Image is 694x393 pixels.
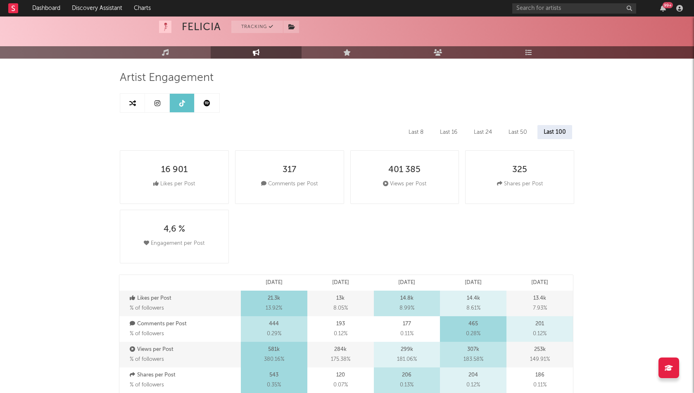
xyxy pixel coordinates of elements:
[434,125,463,139] div: Last 16
[130,382,164,388] span: % of followers
[533,303,547,313] span: 7.93 %
[467,294,480,303] p: 14.4k
[400,380,414,390] span: 0.13 %
[383,179,426,189] div: Views per Post
[663,2,673,8] div: 99 +
[334,345,347,355] p: 284k
[535,370,544,380] p: 186
[332,278,349,288] p: [DATE]
[533,294,546,303] p: 13.4k
[466,380,480,390] span: 0.12 %
[333,303,348,313] span: 8.05 %
[466,303,480,313] span: 8.61 %
[130,357,164,362] span: % of followers
[336,319,345,329] p: 193
[465,278,482,288] p: [DATE]
[336,294,345,303] p: 13k
[531,278,548,288] p: [DATE]
[468,370,478,380] p: 204
[537,125,572,139] div: Last 100
[512,165,527,175] div: 325
[120,73,214,83] span: Artist Engagement
[403,319,411,329] p: 177
[534,345,546,355] p: 253k
[333,380,348,390] span: 0.07 %
[402,370,411,380] p: 206
[468,319,478,329] p: 465
[182,21,221,33] div: FELICIA
[268,345,280,355] p: 581k
[401,345,413,355] p: 299k
[130,345,239,355] p: Views per Post
[130,305,164,311] span: % of followers
[266,278,283,288] p: [DATE]
[269,370,278,380] p: 543
[144,239,204,249] div: Engagement per Post
[153,179,195,189] div: Likes per Post
[161,165,188,175] div: 16 901
[264,355,284,365] span: 380.16 %
[231,21,283,33] button: Tracking
[398,278,415,288] p: [DATE]
[267,329,281,339] span: 0.29 %
[268,294,280,303] p: 21.3k
[530,355,550,365] span: 149.91 %
[402,125,430,139] div: Last 8
[463,355,483,365] span: 183.58 %
[334,329,347,339] span: 0.12 %
[269,319,279,329] p: 444
[261,179,318,189] div: Comments per Post
[266,303,282,313] span: 13.92 %
[400,329,414,339] span: 0.11 %
[336,370,345,380] p: 120
[388,165,421,175] div: 401 385
[400,294,414,303] p: 14.8k
[466,329,480,339] span: 0.28 %
[399,303,414,313] span: 8.99 %
[130,294,239,303] p: Likes per Post
[397,355,417,365] span: 181.06 %
[512,3,636,14] input: Search for artists
[502,125,533,139] div: Last 50
[660,5,666,12] button: 99+
[535,319,544,329] p: 201
[130,370,239,380] p: Shares per Post
[283,165,296,175] div: 317
[331,355,350,365] span: 175.38 %
[497,179,543,189] div: Shares per Post
[533,380,547,390] span: 0.11 %
[130,319,239,329] p: Comments per Post
[467,345,479,355] p: 307k
[533,329,547,339] span: 0.12 %
[130,331,164,336] span: % of followers
[468,125,498,139] div: Last 24
[164,225,185,234] div: 4,6 %
[267,380,281,390] span: 0.35 %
